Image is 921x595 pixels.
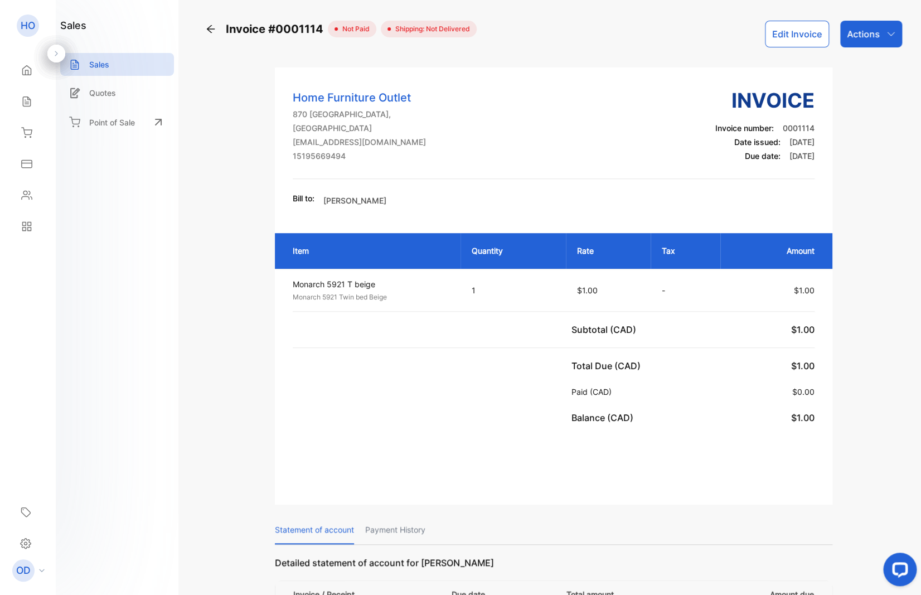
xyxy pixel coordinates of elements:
[734,137,781,147] span: Date issued:
[365,516,425,544] p: Payment History
[662,284,710,296] p: -
[874,548,921,595] iframe: LiveChat chat widget
[391,24,470,34] span: Shipping: Not Delivered
[791,360,815,371] span: $1.00
[794,286,815,295] span: $1.00
[789,137,815,147] span: [DATE]
[293,108,426,120] p: 870 [GEOGRAPHIC_DATA],
[472,284,555,296] p: 1
[571,359,645,373] p: Total Due (CAD)
[338,24,370,34] span: not paid
[792,387,815,396] span: $0.00
[840,21,902,47] button: Actions
[293,192,314,204] p: Bill to:
[293,89,426,106] p: Home Furniture Outlet
[293,150,426,162] p: 15195669494
[715,123,774,133] span: Invoice number:
[293,278,452,290] p: Monarch 5921 T beige
[293,122,426,134] p: [GEOGRAPHIC_DATA]
[791,412,815,423] span: $1.00
[323,195,386,206] p: [PERSON_NAME]
[577,245,639,257] p: Rate
[293,292,452,302] p: Monarch 5921 Twin bed Beige
[783,123,815,133] span: 0001114
[715,85,815,115] h3: Invoice
[577,286,598,295] span: $1.00
[662,245,710,257] p: Tax
[16,563,31,578] p: OD
[571,323,641,336] p: Subtotal (CAD)
[89,59,109,70] p: Sales
[275,516,354,544] p: Statement of account
[60,110,174,134] a: Point of Sale
[731,245,815,257] p: Amount
[847,27,880,41] p: Actions
[789,151,815,161] span: [DATE]
[60,81,174,104] a: Quotes
[89,87,116,99] p: Quotes
[60,18,86,33] h1: sales
[275,556,832,581] p: Detailed statement of account for [PERSON_NAME]
[89,117,135,128] p: Point of Sale
[571,411,638,424] p: Balance (CAD)
[765,21,829,47] button: Edit Invoice
[293,136,426,148] p: [EMAIL_ADDRESS][DOMAIN_NAME]
[293,245,449,257] p: Item
[60,53,174,76] a: Sales
[472,245,555,257] p: Quantity
[745,151,781,161] span: Due date:
[791,324,815,335] span: $1.00
[571,386,616,398] p: Paid (CAD)
[226,21,328,37] span: Invoice #0001114
[21,18,35,33] p: HO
